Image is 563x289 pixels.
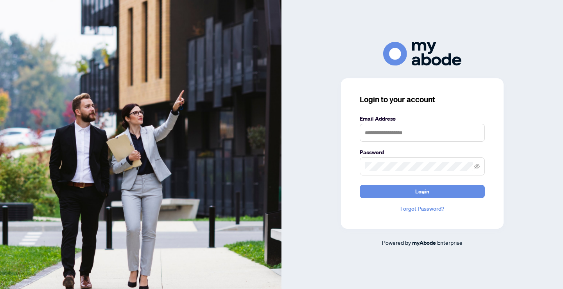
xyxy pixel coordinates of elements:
img: ma-logo [383,42,461,66]
span: Powered by [382,239,411,246]
h3: Login to your account [360,94,485,105]
span: Enterprise [437,239,463,246]
a: myAbode [412,238,436,247]
a: Forgot Password? [360,204,485,213]
label: Password [360,148,485,157]
span: eye-invisible [474,164,480,169]
span: Login [415,185,429,198]
label: Email Address [360,114,485,123]
button: Login [360,185,485,198]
